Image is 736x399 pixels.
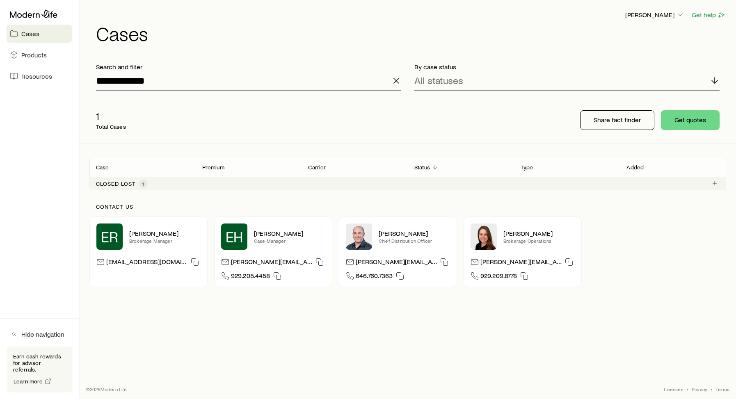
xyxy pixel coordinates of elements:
[379,229,450,237] p: [PERSON_NAME]
[664,386,683,392] a: Licenses
[254,237,325,244] p: Case Manager
[129,237,201,244] p: Brokerage Manager
[96,123,126,130] p: Total Cases
[480,271,517,283] span: 929.209.8778
[480,258,562,269] p: [PERSON_NAME][EMAIL_ADDRESS][DOMAIN_NAME]
[356,258,437,269] p: [PERSON_NAME][EMAIL_ADDRESS][DOMAIN_NAME]
[101,228,118,245] span: ER
[231,271,270,283] span: 929.205.4458
[21,330,64,338] span: Hide navigation
[715,386,729,392] a: Terms
[21,30,39,38] span: Cases
[414,75,463,86] p: All statuses
[129,229,201,237] p: [PERSON_NAME]
[594,116,641,124] p: Share fact finder
[580,110,654,130] button: Share fact finder
[414,63,720,71] p: By case status
[96,164,109,171] p: Case
[7,25,72,43] a: Cases
[687,386,688,392] span: •
[7,46,72,64] a: Products
[661,110,720,130] button: Get quotes
[503,237,575,244] p: Brokerage Operations
[96,180,136,187] p: Closed lost
[142,180,144,187] span: 1
[106,258,187,269] p: [EMAIL_ADDRESS][DOMAIN_NAME]
[254,229,325,237] p: [PERSON_NAME]
[202,164,224,171] p: Premium
[226,228,243,245] span: EH
[7,347,72,392] div: Earn cash rewards for advisor referrals.Learn more
[346,223,372,250] img: Dan Pierson
[7,67,72,85] a: Resources
[7,325,72,343] button: Hide navigation
[521,164,533,171] p: Type
[14,378,43,384] span: Learn more
[356,271,393,283] span: 646.760.7363
[86,386,127,392] p: © 2025 Modern Life
[471,223,497,250] img: Ellen Wall
[379,237,450,244] p: Chief Distribution Officer
[503,229,575,237] p: [PERSON_NAME]
[96,63,401,71] p: Search and filter
[21,51,47,59] span: Products
[711,386,712,392] span: •
[626,164,644,171] p: Added
[308,164,326,171] p: Carrier
[692,386,707,392] a: Privacy
[625,10,685,20] button: [PERSON_NAME]
[414,164,430,171] p: Status
[625,11,684,19] p: [PERSON_NAME]
[13,353,66,373] p: Earn cash rewards for advisor referrals.
[691,10,726,20] button: Get help
[96,110,126,122] p: 1
[89,157,726,190] div: Client cases
[231,258,312,269] p: [PERSON_NAME][EMAIL_ADDRESS][DOMAIN_NAME]
[21,72,52,80] span: Resources
[96,23,726,43] h1: Cases
[96,203,720,210] p: Contact us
